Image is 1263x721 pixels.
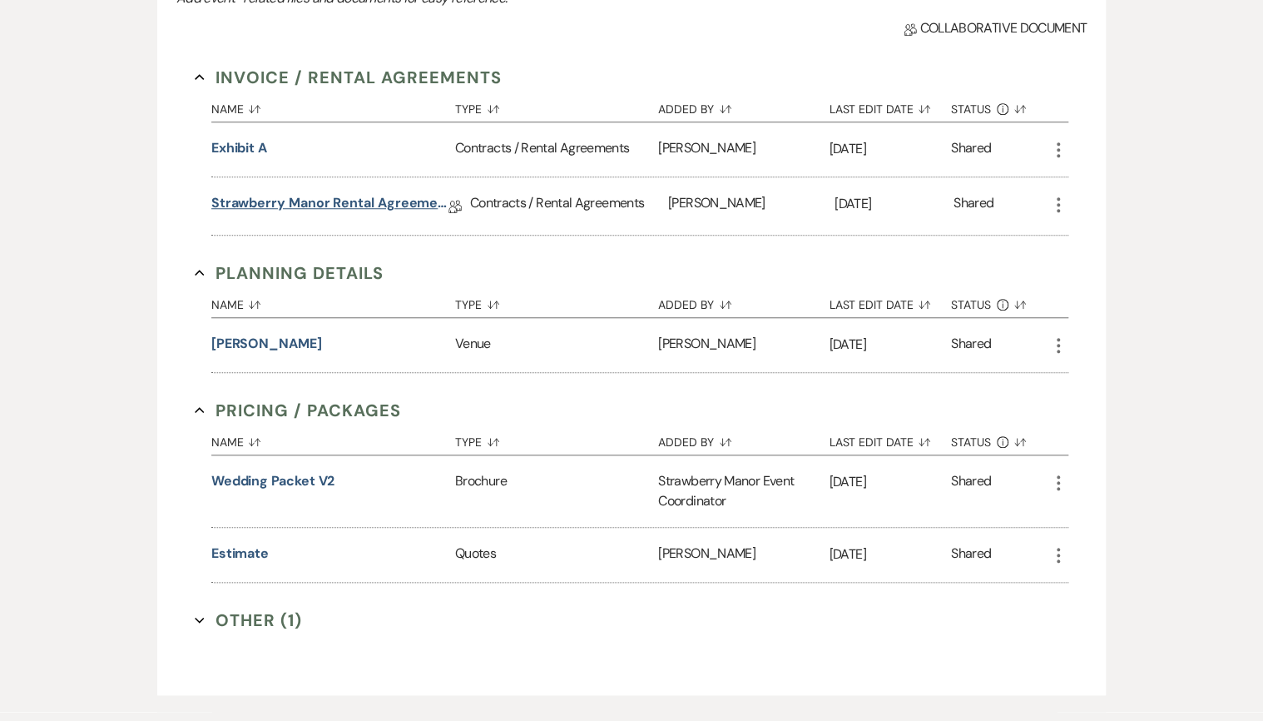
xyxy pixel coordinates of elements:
[951,103,991,115] span: Status
[658,423,829,455] button: Added By
[195,65,502,90] button: Invoice / Rental Agreements
[658,318,829,372] div: [PERSON_NAME]
[455,90,658,122] button: Type
[470,177,668,235] div: Contracts / Rental Agreements
[904,18,1087,38] span: Collaborative document
[455,286,658,317] button: Type
[835,193,953,215] p: [DATE]
[829,544,951,565] p: [DATE]
[195,261,384,286] button: Planning Details
[829,423,951,455] button: Last Edit Date
[211,286,455,317] button: Name
[951,138,991,161] div: Shared
[211,90,455,122] button: Name
[658,286,829,317] button: Added By
[195,398,401,423] button: Pricing / Packages
[211,334,322,354] button: [PERSON_NAME]
[211,193,448,219] a: Strawberry Manor Rental Agreement - Wedding
[829,334,951,356] p: [DATE]
[951,334,991,356] div: Shared
[195,608,302,633] button: Other (1)
[951,90,1048,122] button: Status
[211,544,269,564] button: Estimate
[658,528,829,582] div: [PERSON_NAME]
[211,471,335,491] button: Wedding Packet V2
[951,423,1048,455] button: Status
[211,423,455,455] button: Name
[829,138,951,160] p: [DATE]
[951,299,991,311] span: Status
[953,193,993,219] div: Shared
[211,138,267,158] button: Exhibit A
[455,528,658,582] div: Quotes
[455,122,658,177] div: Contracts / Rental Agreements
[829,286,951,317] button: Last Edit Date
[829,90,951,122] button: Last Edit Date
[668,177,835,235] div: [PERSON_NAME]
[951,471,991,511] div: Shared
[658,90,829,122] button: Added By
[951,544,991,566] div: Shared
[951,286,1048,317] button: Status
[951,436,991,448] span: Status
[455,318,658,372] div: Venue
[658,122,829,177] div: [PERSON_NAME]
[658,455,829,527] div: Strawberry Manor Event Coordinator
[455,455,658,527] div: Brochure
[455,423,658,455] button: Type
[829,471,951,493] p: [DATE]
